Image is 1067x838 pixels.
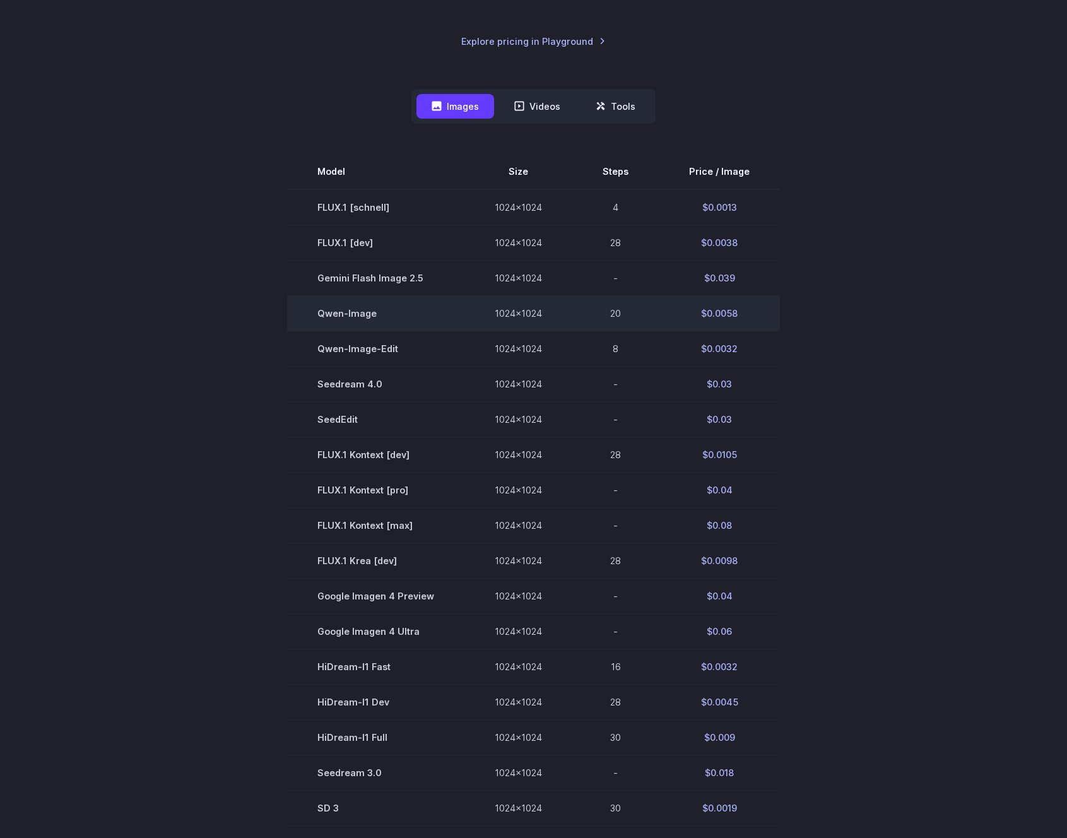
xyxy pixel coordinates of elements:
td: 8 [572,331,659,366]
td: 1024x1024 [464,614,572,649]
td: 28 [572,437,659,472]
td: $0.0098 [659,543,780,579]
td: 28 [572,225,659,260]
td: Google Imagen 4 Preview [287,579,464,614]
td: 1024x1024 [464,755,572,791]
td: $0.018 [659,755,780,791]
td: $0.009 [659,720,780,755]
td: Qwen-Image [287,295,464,331]
td: FLUX.1 Kontext [max] [287,508,464,543]
th: Price / Image [659,154,780,189]
td: Seedream 4.0 [287,366,464,401]
td: - [572,614,659,649]
td: $0.0045 [659,685,780,720]
a: Explore pricing in Playground [461,34,606,49]
th: Size [464,154,572,189]
td: $0.039 [659,260,780,295]
td: 1024x1024 [464,473,572,508]
td: $0.04 [659,473,780,508]
td: $0.08 [659,508,780,543]
td: FLUX.1 Kontext [dev] [287,437,464,472]
td: 1024x1024 [464,508,572,543]
td: 1024x1024 [464,685,572,720]
td: - [572,755,659,791]
td: - [572,401,659,437]
td: 1024x1024 [464,791,572,826]
td: 1024x1024 [464,331,572,366]
td: 1024x1024 [464,189,572,225]
td: $0.03 [659,366,780,401]
td: - [572,508,659,543]
td: 1024x1024 [464,260,572,295]
td: FLUX.1 Kontext [pro] [287,473,464,508]
span: Gemini Flash Image 2.5 [317,271,434,285]
td: 1024x1024 [464,649,572,685]
td: HiDream-I1 Fast [287,649,464,685]
button: Tools [581,94,651,119]
td: $0.03 [659,401,780,437]
th: Steps [572,154,659,189]
td: 30 [572,720,659,755]
td: $0.0032 [659,649,780,685]
td: 1024x1024 [464,437,572,472]
td: 20 [572,295,659,331]
td: 1024x1024 [464,225,572,260]
td: 28 [572,543,659,579]
td: $0.0105 [659,437,780,472]
th: Model [287,154,464,189]
td: 30 [572,791,659,826]
td: HiDream-I1 Full [287,720,464,755]
td: 1024x1024 [464,720,572,755]
td: $0.0038 [659,225,780,260]
td: $0.06 [659,614,780,649]
td: SD 3 [287,791,464,826]
td: HiDream-I1 Dev [287,685,464,720]
td: FLUX.1 [dev] [287,225,464,260]
td: - [572,579,659,614]
td: 16 [572,649,659,685]
td: 4 [572,189,659,225]
button: Images [416,94,494,119]
td: Google Imagen 4 Ultra [287,614,464,649]
td: SeedEdit [287,401,464,437]
td: $0.0019 [659,791,780,826]
td: 28 [572,685,659,720]
td: FLUX.1 Krea [dev] [287,543,464,579]
td: $0.0032 [659,331,780,366]
td: 1024x1024 [464,401,572,437]
td: Qwen-Image-Edit [287,331,464,366]
td: - [572,473,659,508]
td: 1024x1024 [464,295,572,331]
td: Seedream 3.0 [287,755,464,791]
td: $0.0058 [659,295,780,331]
button: Videos [499,94,575,119]
td: 1024x1024 [464,543,572,579]
td: FLUX.1 [schnell] [287,189,464,225]
td: $0.0013 [659,189,780,225]
td: 1024x1024 [464,579,572,614]
td: 1024x1024 [464,366,572,401]
td: $0.04 [659,579,780,614]
td: - [572,260,659,295]
td: - [572,366,659,401]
